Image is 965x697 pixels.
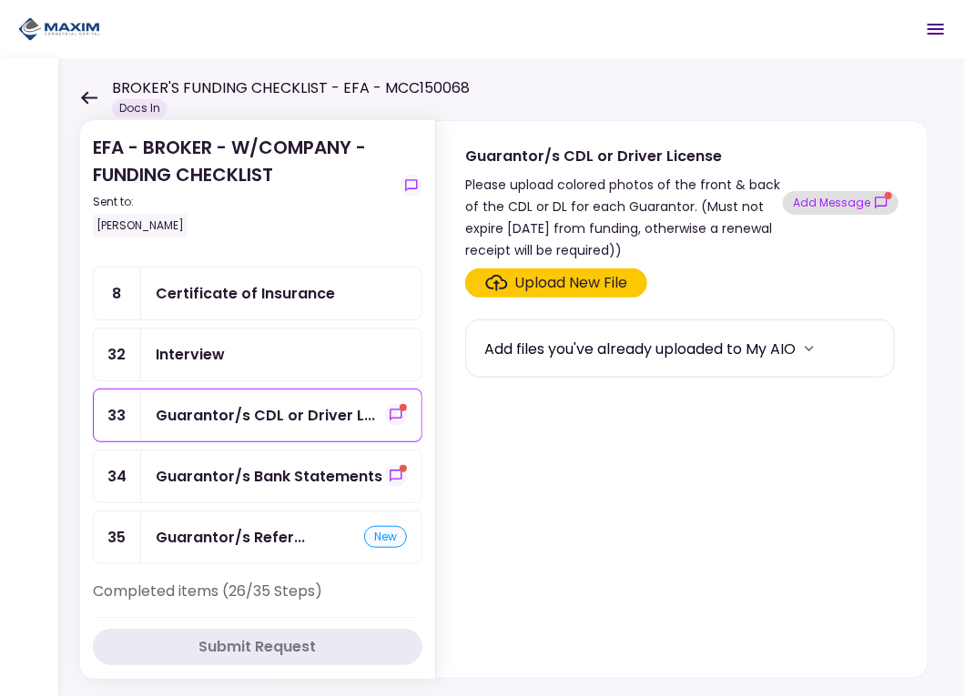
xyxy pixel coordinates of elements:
[93,267,422,320] a: 8Certificate of Insurance
[93,389,422,442] a: 33Guarantor/s CDL or Driver Licenseshow-messages
[94,328,141,380] div: 32
[93,629,422,665] button: Submit Request
[914,7,958,51] button: Open menu
[93,214,188,237] div: [PERSON_NAME]
[93,450,422,503] a: 34Guarantor/s Bank Statementsshow-messages
[93,134,393,237] div: EFA - BROKER - W/COMPANY - FUNDING CHECKLIST
[94,511,141,563] div: 35
[18,15,100,43] img: Partner icon
[385,465,407,487] button: show-messages
[94,450,141,502] div: 34
[199,636,317,658] div: Submit Request
[796,335,823,362] button: more
[156,526,305,549] div: Guarantor/s References
[465,268,647,298] span: Click here to upload the required document
[112,77,470,99] h1: BROKER'S FUNDING CHECKLIST - EFA - MCC150068
[484,338,796,360] div: Add files you've already uploaded to My AIO
[783,191,899,215] button: show-messages
[465,145,783,167] div: Guarantor/s CDL or Driver License
[156,282,335,305] div: Certificate of Insurance
[112,99,168,117] div: Docs In
[94,268,141,319] div: 8
[515,272,628,294] div: Upload New File
[93,194,393,210] div: Sent to:
[435,120,929,679] div: Guarantor/s CDL or Driver LicensePlease upload colored photos of the front & back of the CDL or D...
[93,328,422,381] a: 32Interview
[465,174,783,261] div: Please upload colored photos of the front & back of the CDL or DL for each Guarantor. (Must not e...
[93,510,422,564] a: 35Guarantor/s Referencesnew
[93,617,422,671] a: 2Voided Checkapproved
[364,526,407,548] div: new
[94,389,141,441] div: 33
[93,581,422,617] div: Completed items (26/35 Steps)
[156,404,375,427] div: Guarantor/s CDL or Driver License
[156,465,382,488] div: Guarantor/s Bank Statements
[156,343,225,366] div: Interview
[401,175,422,197] button: show-messages
[385,404,407,426] button: show-messages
